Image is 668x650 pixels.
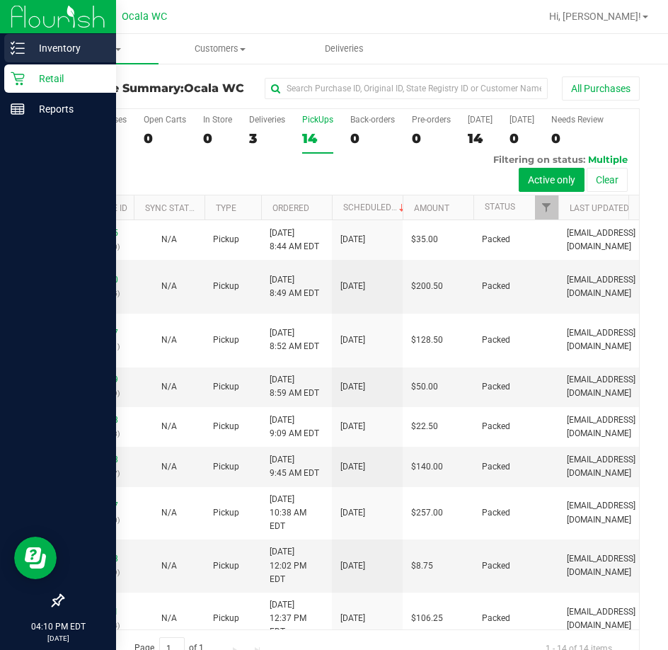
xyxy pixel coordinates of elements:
[159,34,283,64] a: Customers
[340,280,365,293] span: [DATE]
[161,561,177,571] span: Not Applicable
[213,559,239,573] span: Pickup
[213,612,239,625] span: Pickup
[213,506,239,520] span: Pickup
[302,115,333,125] div: PickUps
[485,202,515,212] a: Status
[213,333,239,347] span: Pickup
[161,613,177,623] span: Not Applicable
[482,612,510,625] span: Packed
[551,130,604,147] div: 0
[213,420,239,433] span: Pickup
[414,203,449,213] a: Amount
[161,506,177,520] button: N/A
[122,11,167,23] span: Ocala WC
[249,115,285,125] div: Deliveries
[161,462,177,472] span: Not Applicable
[411,233,438,246] span: $35.00
[519,168,584,192] button: Active only
[144,115,186,125] div: Open Carts
[14,537,57,579] iframe: Resource center
[25,70,110,87] p: Retail
[340,333,365,347] span: [DATE]
[270,414,319,440] span: [DATE] 9:09 AM EDT
[213,380,239,394] span: Pickup
[493,154,585,165] span: Filtering on status:
[340,420,365,433] span: [DATE]
[161,233,177,246] button: N/A
[411,380,438,394] span: $50.00
[509,130,534,147] div: 0
[161,612,177,625] button: N/A
[216,203,236,213] a: Type
[306,42,383,55] span: Deliveries
[482,506,510,520] span: Packed
[411,559,433,573] span: $8.75
[161,460,177,474] button: N/A
[161,420,177,433] button: N/A
[161,280,177,293] button: N/A
[161,333,177,347] button: N/A
[340,380,365,394] span: [DATE]
[340,612,365,625] span: [DATE]
[411,333,443,347] span: $128.50
[161,335,177,345] span: Not Applicable
[468,115,493,125] div: [DATE]
[265,78,548,99] input: Search Purchase ID, Original ID, State Registry ID or Customer Name...
[343,203,408,212] a: Scheduled
[482,280,510,293] span: Packed
[6,620,110,633] p: 04:10 PM EDT
[213,460,239,474] span: Pickup
[161,559,177,573] button: N/A
[587,168,628,192] button: Clear
[302,130,333,147] div: 14
[25,101,110,118] p: Reports
[340,233,365,246] span: [DATE]
[270,453,319,480] span: [DATE] 9:45 AM EDT
[482,420,510,433] span: Packed
[570,203,641,213] a: Last Updated By
[144,130,186,147] div: 0
[270,493,323,534] span: [DATE] 10:38 AM EDT
[468,130,493,147] div: 14
[203,130,232,147] div: 0
[340,506,365,520] span: [DATE]
[159,42,282,55] span: Customers
[184,81,244,95] span: Ocala WC
[562,76,640,101] button: All Purchases
[482,333,510,347] span: Packed
[411,506,443,520] span: $257.00
[535,195,558,219] a: Filter
[161,234,177,244] span: Not Applicable
[482,233,510,246] span: Packed
[270,545,323,586] span: [DATE] 12:02 PM EDT
[551,115,604,125] div: Needs Review
[6,633,110,644] p: [DATE]
[11,41,25,55] inline-svg: Inventory
[482,559,510,573] span: Packed
[213,233,239,246] span: Pickup
[161,281,177,291] span: Not Applicable
[145,203,200,213] a: Sync Status
[270,598,323,639] span: [DATE] 12:37 PM EDT
[588,154,628,165] span: Multiple
[203,115,232,125] div: In Store
[25,40,110,57] p: Inventory
[482,380,510,394] span: Packed
[411,612,443,625] span: $106.25
[270,326,319,353] span: [DATE] 8:52 AM EDT
[350,115,395,125] div: Back-orders
[62,82,255,95] h3: Purchase Summary:
[161,380,177,394] button: N/A
[411,280,443,293] span: $200.50
[282,34,407,64] a: Deliveries
[412,130,451,147] div: 0
[11,102,25,116] inline-svg: Reports
[340,460,365,474] span: [DATE]
[340,559,365,573] span: [DATE]
[482,460,510,474] span: Packed
[270,373,319,400] span: [DATE] 8:59 AM EDT
[161,508,177,518] span: Not Applicable
[270,273,319,300] span: [DATE] 8:49 AM EDT
[161,382,177,392] span: Not Applicable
